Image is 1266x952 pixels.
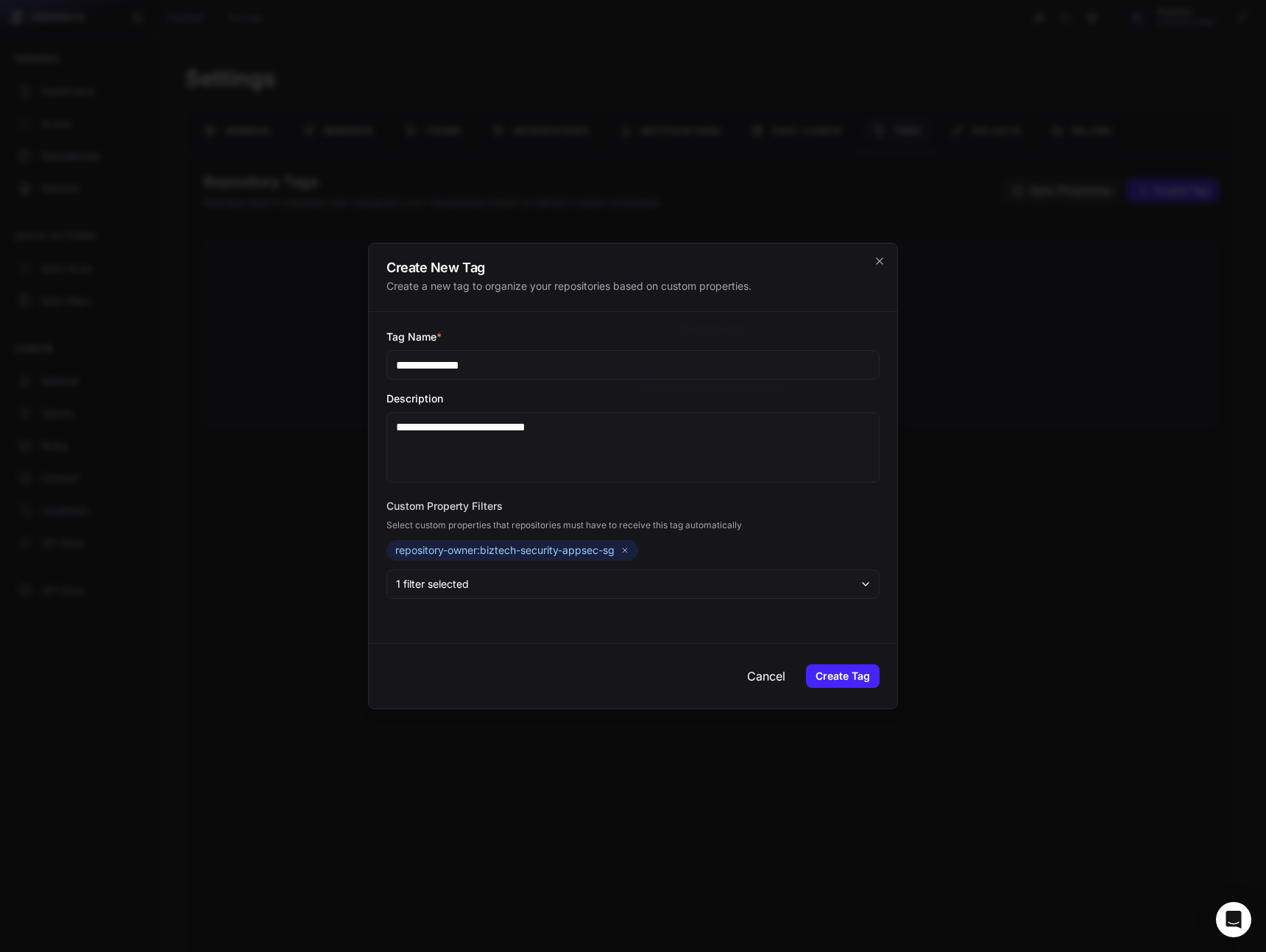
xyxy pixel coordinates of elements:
span: 1 filter selected [396,577,469,592]
label: Description [386,391,880,406]
button: Cancel [735,661,797,691]
button: Create Tag [806,664,880,688]
button: Remove filter [620,546,629,555]
span: repository-owner:biztech-security-appsec-sg [395,543,615,558]
h2: Create New Tag [386,261,880,274]
button: 1 filter selected [386,569,880,599]
label: Custom Property Filters [386,499,880,514]
div: Open Intercom Messenger [1216,902,1251,937]
p: Select custom properties that repositories must have to receive this tag automatically [386,519,880,531]
svg: cross 2, [874,255,885,267]
label: Tag Name [386,330,880,344]
div: Create a new tag to organize your repositories based on custom properties. [386,279,880,294]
